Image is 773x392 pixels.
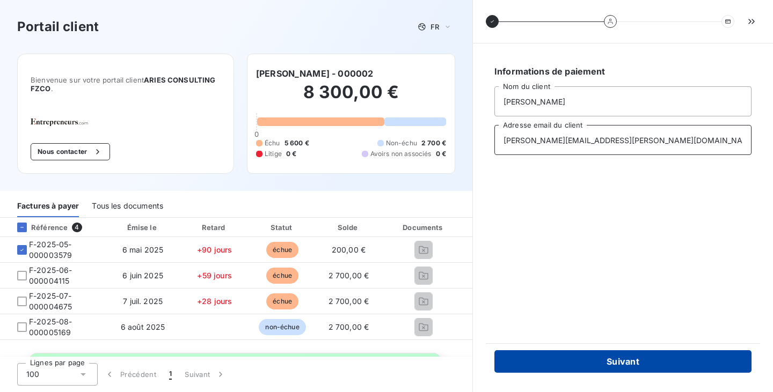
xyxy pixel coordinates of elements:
[286,149,296,159] span: 0 €
[197,297,232,306] span: +28 jours
[494,65,752,78] h6: Informations de paiement
[332,245,366,254] span: 200,00 €
[370,149,432,159] span: Avoirs non associés
[469,222,523,233] div: PDF
[318,222,380,233] div: Solde
[72,223,82,232] span: 4
[169,369,172,380] span: 1
[494,350,752,373] button: Suivant
[92,195,163,217] div: Tous les documents
[254,130,259,138] span: 0
[9,223,68,232] div: Référence
[29,265,97,286] span: F-2025-06-000004115
[329,297,369,306] span: 2 700,00 €
[31,143,110,160] button: Nous contacter
[26,369,39,380] span: 100
[265,138,280,148] span: Échu
[386,138,417,148] span: Non-échu
[436,149,446,159] span: 0 €
[122,245,164,254] span: 6 mai 2025
[123,297,163,306] span: 7 juil. 2025
[431,23,439,31] span: FR
[266,293,298,309] span: échue
[494,125,752,155] input: placeholder
[265,149,282,159] span: Litige
[163,363,178,386] button: 1
[183,222,247,233] div: Retard
[266,242,298,258] span: échue
[197,245,232,254] span: +90 jours
[31,119,99,126] img: Company logo
[421,138,446,148] span: 2 700 €
[31,76,216,93] span: ARIES CONSULTING FZCO
[178,363,232,386] button: Suivant
[197,271,231,280] span: +59 jours
[31,76,221,93] span: Bienvenue sur votre portail client .
[29,239,97,261] span: F-2025-05-000003579
[329,271,369,280] span: 2 700,00 €
[494,86,752,116] input: placeholder
[29,316,97,338] span: F-2025-08-000005169
[17,17,99,36] h3: Portail client
[383,222,464,233] div: Documents
[285,138,309,148] span: 5 600 €
[17,195,79,217] div: Factures à payer
[122,271,163,280] span: 6 juin 2025
[329,322,369,331] span: 2 700,00 €
[251,222,314,233] div: Statut
[121,322,165,331] span: 6 août 2025
[29,291,97,312] span: F-2025-07-000004675
[108,222,178,233] div: Émise le
[98,363,163,386] button: Précédent
[256,67,373,80] h6: [PERSON_NAME] - 000002
[259,319,305,335] span: non-échue
[256,82,446,114] h2: 8 300,00 €
[266,268,298,284] span: échue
